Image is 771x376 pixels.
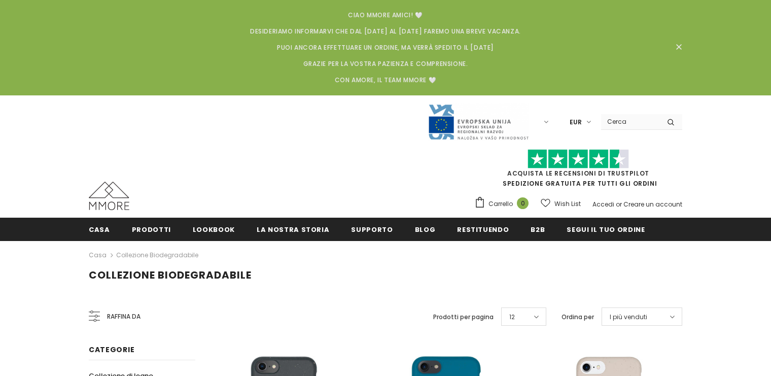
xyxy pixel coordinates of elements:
span: Wish List [554,199,581,209]
span: Lookbook [193,225,235,234]
a: Javni Razpis [428,117,529,126]
p: Grazie per la vostra pazienza e comprensione. [101,59,670,69]
span: Carrello [488,199,513,209]
span: 0 [517,197,529,209]
img: Javni Razpis [428,104,529,141]
a: Collezione biodegradabile [116,251,198,259]
a: Blog [415,218,436,241]
a: Prodotti [132,218,171,241]
p: Puoi ancora effettuare un ordine, ma verrà spedito il [DATE] [101,43,670,53]
a: Casa [89,218,110,241]
img: Fidati di Pilot Stars [528,149,629,169]
span: Restituendo [457,225,509,234]
a: Restituendo [457,218,509,241]
span: B2B [531,225,545,234]
a: Accedi [592,200,614,209]
p: Con amore, il team MMORE 🤍 [101,75,670,85]
span: EUR [570,117,582,127]
span: Collezione biodegradabile [89,268,252,282]
span: Casa [89,225,110,234]
a: Wish List [541,195,581,213]
a: Lookbook [193,218,235,241]
input: Search Site [601,114,659,129]
a: supporto [351,218,393,241]
label: Prodotti per pagina [433,312,494,322]
a: Acquista le recensioni di TrustPilot [507,169,649,178]
img: Casi MMORE [89,182,129,210]
a: Segui il tuo ordine [567,218,645,241]
span: La nostra storia [257,225,329,234]
span: Blog [415,225,436,234]
span: or [616,200,622,209]
p: Desideriamo informarvi che dal [DATE] al [DATE] faremo una breve vacanza. [101,26,670,37]
a: B2B [531,218,545,241]
p: Ciao MMORE Amici! 🤍 [101,10,670,20]
label: Ordina per [562,312,594,322]
span: Prodotti [132,225,171,234]
a: Casa [89,249,107,261]
span: I più venduti [610,312,647,322]
span: Raffina da [107,311,141,322]
span: Segui il tuo ordine [567,225,645,234]
a: Carrello 0 [474,196,534,212]
span: SPEDIZIONE GRATUITA PER TUTTI GLI ORDINI [474,154,682,188]
a: Creare un account [623,200,682,209]
span: Categorie [89,345,134,355]
a: La nostra storia [257,218,329,241]
span: supporto [351,225,393,234]
span: 12 [509,312,515,322]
